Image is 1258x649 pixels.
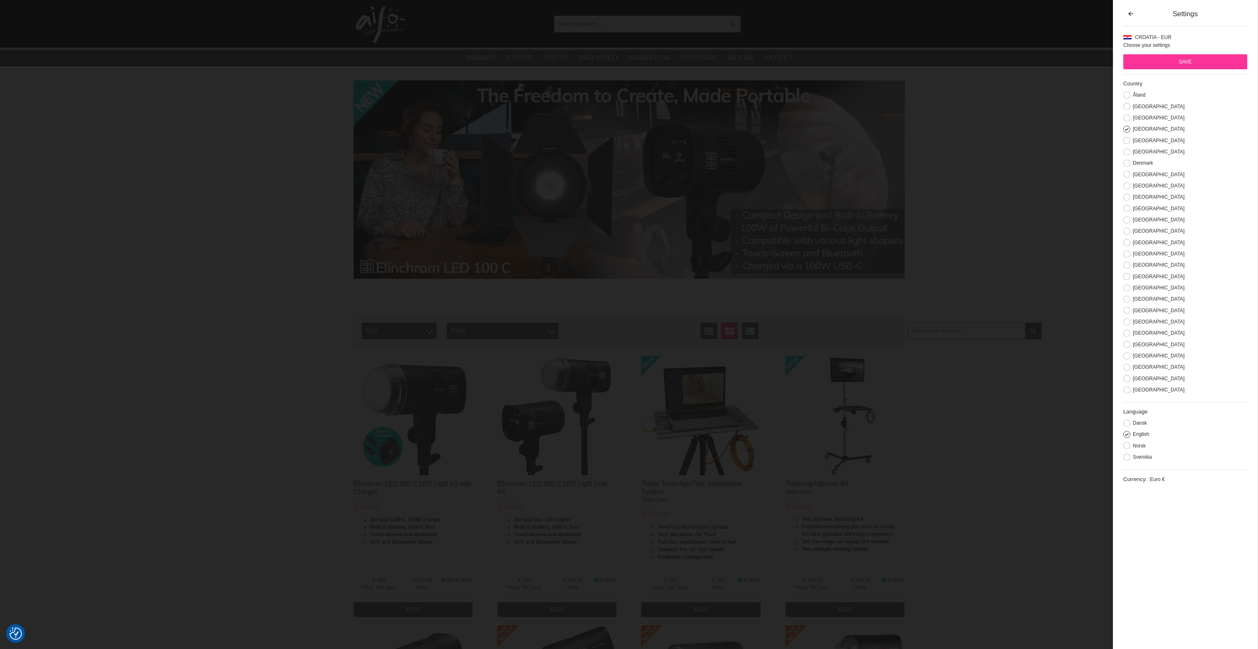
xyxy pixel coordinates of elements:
[681,53,717,63] a: Discover
[1130,194,1185,200] label: [GEOGRAPHIC_DATA]
[802,546,869,552] strong: The ultimate viewing station
[506,53,533,63] a: Studio
[497,497,519,503] span: EL-20202
[1123,42,1170,48] span: Choose your settings
[354,356,473,475] img: Elinchrom LED 100 C LED Light Kit with Charger
[785,584,841,591] span: Price, VAT excl.
[514,539,577,545] strong: OCF and Elinchrom Mount
[658,524,729,530] strong: AeroTrac Workstation System
[785,356,905,475] img: Tethering Ultimate Kit
[701,323,717,339] a: List
[658,554,713,560] strong: Endlessly Configurable
[1123,33,1132,41] img: HR
[1123,54,1247,69] input: Save
[641,356,761,475] img: Tether Tools AeroTrac Workstation System
[1130,296,1185,302] label: [GEOGRAPHIC_DATA]
[1130,138,1185,143] label: [GEOGRAPHIC_DATA]
[1123,80,1247,88] h2: Country
[641,576,700,584] span: 256
[641,511,668,518] div: Customer rating: 0
[354,80,905,279] a: Ad:002 banner-elin-led100c11390x.jpg
[1130,364,1185,370] label: [GEOGRAPHIC_DATA]
[354,503,380,511] div: Customer rating: 0
[514,524,579,530] strong: Built-in Battery, USB-C Port
[354,497,383,503] span: EL-20201WC
[641,602,761,617] a: Buy
[543,53,568,63] a: Photo
[370,524,435,530] strong: Built-in Battery, USB-C Port
[802,539,890,544] strong: See the image on laptop and monitor
[1130,126,1185,132] label: [GEOGRAPHIC_DATA]
[447,323,559,339] div: Filter
[1130,443,1146,449] label: Norsk
[728,53,755,63] a: Rental
[1130,454,1152,460] label: Svenska
[1130,330,1185,336] label: [GEOGRAPHIC_DATA]
[466,53,496,63] a: Brands
[1130,149,1185,155] label: [GEOGRAPHIC_DATA]
[785,576,841,584] span: 715.03
[354,584,405,591] span: Price, VAT excl.
[514,532,582,537] strong: Touch-Screen and Bluetooth
[1130,160,1153,166] label: Denmark
[1130,206,1185,211] label: [GEOGRAPHIC_DATA]
[743,577,760,583] span: In stock
[10,626,22,641] button: Consent Preferences
[10,627,22,640] img: Revisit consent button
[446,577,473,583] span: Not in stock
[1130,431,1149,437] label: English
[362,323,436,339] span: Sort
[785,503,812,510] div: Customer rating: 0
[802,524,895,530] strong: Contains everything you need to create
[1150,476,1165,482] span: Euro €
[497,576,553,584] span: 745
[356,6,405,44] img: logo.png
[514,517,571,523] strong: Set with two LED Lights
[628,53,670,63] a: Workflow
[553,576,593,584] span: 931.25
[802,516,863,522] strong: The Ultimate Tethering Kit
[599,577,616,583] span: In stock
[1130,353,1185,359] label: [GEOGRAPHIC_DATA]
[641,504,655,510] span: ATWS
[908,323,1042,339] input: Search in list of articles ...
[1135,34,1171,40] span: Croatia - EUR
[641,497,668,503] span: Tether Tools
[1123,408,1247,416] h2: Language
[641,584,700,591] span: Price, VAT excl.
[785,480,848,487] a: Tethering Ultimate Kit
[765,53,793,63] a: Outlet
[354,480,472,495] a: Elinchrom LED 100 C LED Light Kit with Charger
[641,480,742,495] a: Tether Tools AeroTrac Workstation System
[441,577,447,583] i: Not in stock
[1130,387,1185,393] label: [GEOGRAPHIC_DATA]
[1130,308,1185,314] label: [GEOGRAPHIC_DATA]
[1130,104,1185,109] label: [GEOGRAPHIC_DATA]
[1130,217,1185,223] label: [GEOGRAPHIC_DATA]
[1130,251,1185,257] label: [GEOGRAPHIC_DATA]
[1130,183,1185,189] label: [GEOGRAPHIC_DATA]
[841,584,881,591] span: Price
[658,547,724,552] strong: Versatile For All Your Needs
[802,531,893,537] strong: the best possible tethering experience
[370,532,438,537] strong: Touch-Screen and Bluetooth
[578,53,617,63] a: Pro Video
[1130,376,1185,382] label: [GEOGRAPHIC_DATA]
[721,323,738,339] a: Window
[354,602,473,617] a: Buy
[497,602,617,617] a: Buy
[701,584,737,591] span: Price
[370,539,433,545] strong: OCF and Elinchrom Mount
[370,517,441,523] strong: Set with USB-C 100W Charger
[1130,172,1185,177] label: [GEOGRAPHIC_DATA]
[841,576,881,584] span: 893.79
[554,17,725,30] input: Search products ...
[658,539,736,545] strong: Full-size workstation folds in half
[658,532,716,537] strong: Your Workflow. On Track
[1025,323,1042,339] a: Filter
[497,356,617,475] img: Elinchrom LED 100 C LED Light Dual Kit
[1130,240,1185,246] label: [GEOGRAPHIC_DATA]
[1130,274,1185,280] label: [GEOGRAPHIC_DATA]
[785,602,905,617] a: Buy
[1129,9,1242,19] div: Settings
